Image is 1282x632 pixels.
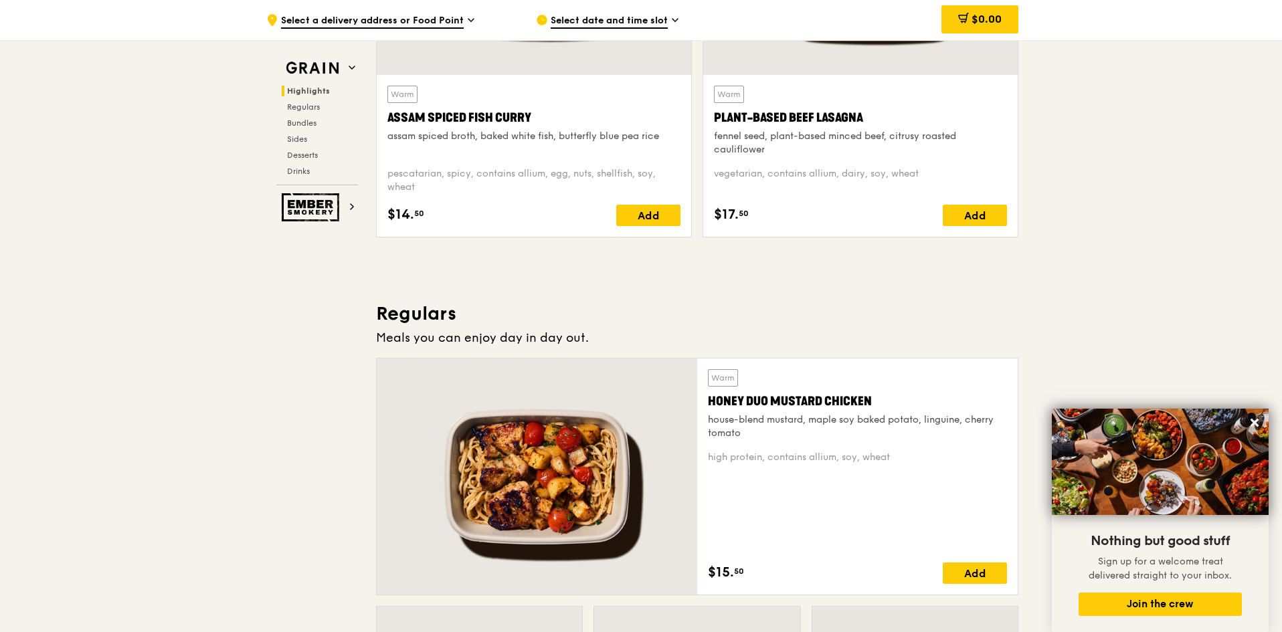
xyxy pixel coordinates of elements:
div: fennel seed, plant-based minced beef, citrusy roasted cauliflower [714,130,1007,156]
span: $17. [714,205,739,225]
div: pescatarian, spicy, contains allium, egg, nuts, shellfish, soy, wheat [387,167,680,194]
h3: Regulars [376,302,1018,326]
span: 50 [734,566,744,576]
button: Join the crew [1079,593,1242,616]
span: Select date and time slot [551,14,668,29]
div: Warm [387,86,418,103]
img: Ember Smokery web logo [282,193,343,221]
img: Grain web logo [282,56,343,80]
img: DSC07876-Edit02-Large.jpeg [1052,409,1269,515]
div: Honey Duo Mustard Chicken [708,392,1007,411]
span: $0.00 [972,13,1002,25]
div: Assam Spiced Fish Curry [387,108,680,127]
span: Highlights [287,86,330,96]
span: Regulars [287,102,320,112]
div: vegetarian, contains allium, dairy, soy, wheat [714,167,1007,194]
span: Select a delivery address or Food Point [281,14,464,29]
span: Sign up for a welcome treat delivered straight to your inbox. [1089,556,1232,581]
span: $15. [708,562,734,583]
span: Drinks [287,167,310,176]
span: Bundles [287,118,316,128]
span: Desserts [287,150,318,160]
span: $14. [387,205,414,225]
div: assam spiced broth, baked white fish, butterfly blue pea rice [387,130,680,143]
div: Warm [708,369,738,387]
div: high protein, contains allium, soy, wheat [708,451,1007,464]
div: Add [616,205,680,226]
div: Add [943,562,1007,584]
div: Warm [714,86,744,103]
span: 50 [414,208,424,219]
div: Meals you can enjoy day in day out. [376,328,1018,347]
div: Plant-Based Beef Lasagna [714,108,1007,127]
button: Close [1244,412,1265,433]
span: Nothing but good stuff [1091,533,1230,549]
div: house-blend mustard, maple soy baked potato, linguine, cherry tomato [708,413,1007,440]
div: Add [943,205,1007,226]
span: Sides [287,134,307,144]
span: 50 [739,208,749,219]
